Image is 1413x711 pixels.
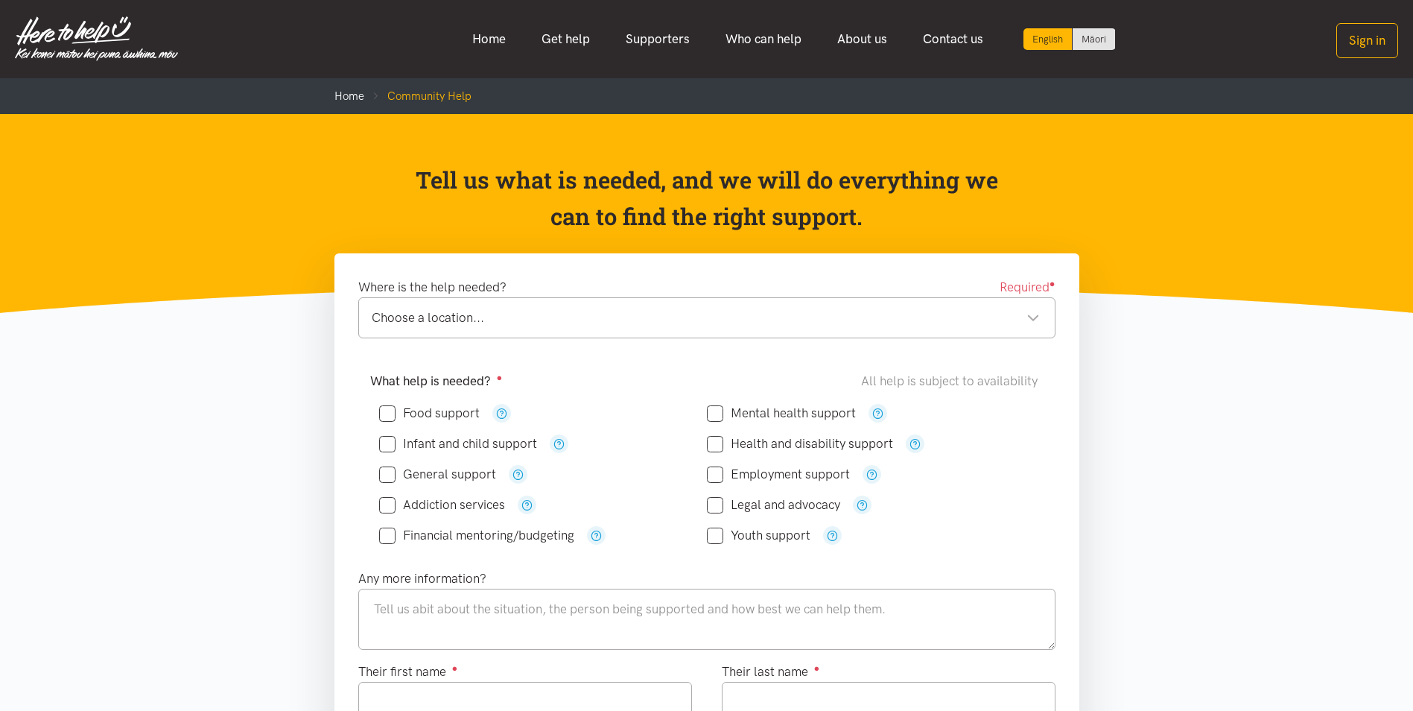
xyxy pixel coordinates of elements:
a: Home [454,23,524,55]
label: Food support [379,407,480,420]
p: Tell us what is needed, and we will do everything we can to find the right support. [410,162,1003,236]
div: Choose a location... [372,308,1040,328]
label: Any more information? [358,569,486,589]
div: Current language [1023,28,1073,50]
label: General support [379,468,496,481]
a: Home [334,89,364,103]
a: About us [819,23,905,55]
img: Home [15,16,178,61]
label: Their last name [722,662,820,682]
a: Get help [524,23,608,55]
sup: ● [452,663,458,674]
sup: ● [814,663,820,674]
label: Legal and advocacy [707,499,840,511]
span: Required [1000,277,1055,297]
label: Youth support [707,529,810,542]
div: Language toggle [1023,28,1116,50]
sup: ● [497,372,503,383]
label: Their first name [358,662,458,682]
a: Who can help [708,23,819,55]
li: Community Help [364,87,471,105]
a: Contact us [905,23,1001,55]
button: Sign in [1336,23,1398,58]
label: Health and disability support [707,437,893,450]
a: Supporters [608,23,708,55]
label: Financial mentoring/budgeting [379,529,574,542]
label: Addiction services [379,499,505,511]
sup: ● [1050,278,1055,289]
div: All help is subject to availability [861,371,1044,391]
a: Switch to Te Reo Māori [1073,28,1115,50]
label: What help is needed? [370,371,503,391]
label: Where is the help needed? [358,277,507,297]
label: Mental health support [707,407,856,420]
label: Employment support [707,468,850,481]
label: Infant and child support [379,437,537,450]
